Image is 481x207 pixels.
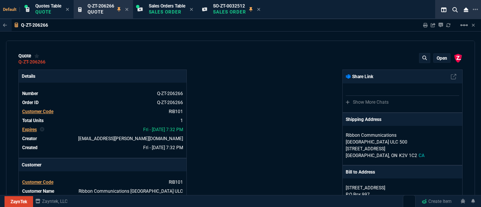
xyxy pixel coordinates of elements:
[35,9,61,15] p: Quote
[419,153,425,158] span: CA
[22,145,38,150] span: Created
[22,144,183,151] tr: undefined
[143,127,183,132] span: 2025-10-17T19:32:00.605Z
[157,100,183,105] a: See Marketplace Order
[157,91,183,96] span: See Marketplace Order
[22,187,183,195] tr: undefined
[213,3,245,9] span: SO-ZT-0032512
[449,5,461,14] nx-icon: Search
[346,153,390,158] span: [GEOGRAPHIC_DATA],
[125,7,129,13] nx-icon: Close Tab
[22,180,53,185] span: Customer Code
[19,159,186,171] p: Customer
[22,178,183,186] tr: undefined
[34,53,39,59] div: Add to Watchlist
[213,9,246,15] p: Sales Order
[22,126,183,133] tr: undefined
[22,91,38,96] span: Number
[346,73,373,80] p: Share Link
[472,22,475,28] a: Hide Workbench
[22,99,183,106] tr: See Marketplace Order
[461,5,471,14] nx-icon: Close Workbench
[346,169,375,175] p: Bill to Address
[19,70,186,83] p: Details
[79,189,183,194] a: Ribbon Communications Canada ULC
[22,117,183,124] tr: undefined
[22,108,183,115] tr: undefined
[22,109,53,114] span: Customer Code
[257,7,260,13] nx-icon: Close Tab
[190,7,193,13] nx-icon: Close Tab
[346,184,459,191] p: [STREET_ADDRESS]
[346,145,459,152] p: [STREET_ADDRESS]
[346,100,389,105] a: Show More Chats
[473,6,478,13] nx-icon: Open New Tab
[149,9,185,15] p: Sales Order
[346,116,381,123] p: Shipping Address
[143,145,183,150] span: 2025-10-03T19:32:00.605Z
[22,127,37,132] span: Expires
[346,191,459,198] p: P.O Box 997
[35,3,61,9] span: Quotes Table
[169,180,183,185] span: RIB101
[18,62,45,63] a: Q-ZT-206266
[169,109,183,114] a: RIB101
[22,90,183,97] tr: See Marketplace Order
[419,196,455,207] a: Create Item
[40,126,44,133] nx-icon: Clear selected rep
[149,3,185,9] span: Sales Orders Table
[3,7,20,12] span: Default
[399,153,417,158] span: K2V 1C2
[22,118,44,123] span: Total Units
[21,22,48,28] p: Q-ZT-206266
[88,9,114,15] p: Quote
[346,132,418,145] p: Ribbon Communications [GEOGRAPHIC_DATA] ULC 500
[437,55,447,61] p: open
[22,136,37,141] span: Creator
[180,118,183,123] span: 1
[66,7,69,13] nx-icon: Close Tab
[88,3,114,9] span: Q-ZT-206266
[33,198,70,205] a: msbcCompanyName
[22,100,39,105] span: Order ID
[460,21,469,30] mat-icon: Example home icon
[78,136,183,141] span: seti.shadab@fornida.com
[22,135,183,142] tr: undefined
[3,23,7,28] nx-icon: Back to Table
[18,53,39,59] div: quote
[391,153,398,158] span: ON
[438,5,449,14] nx-icon: Split Panels
[22,189,54,194] span: Customer Name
